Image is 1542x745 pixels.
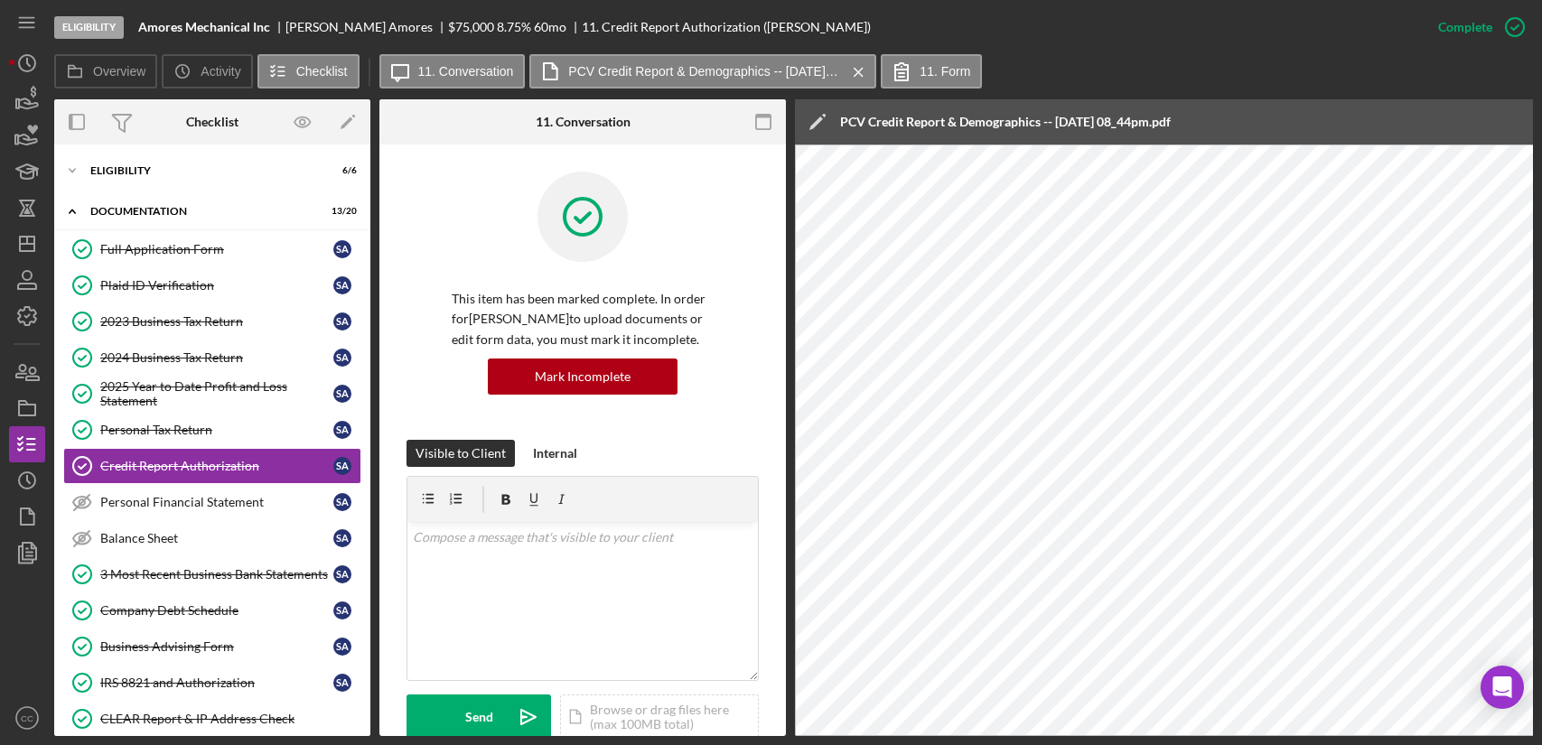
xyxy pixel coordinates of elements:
[100,531,333,545] div: Balance Sheet
[100,495,333,509] div: Personal Financial Statement
[407,440,515,467] button: Visible to Client
[333,638,351,656] div: S A
[63,448,361,484] a: Credit Report AuthorizationSA
[63,303,361,340] a: 2023 Business Tax ReturnSA
[418,64,514,79] label: 11. Conversation
[333,349,351,367] div: S A
[333,529,351,547] div: S A
[488,359,678,395] button: Mark Incomplete
[100,379,333,408] div: 2025 Year to Date Profit and Loss Statement
[138,20,270,34] b: Amores Mechanical Inc
[21,713,33,723] text: CC
[186,115,238,129] div: Checklist
[1481,666,1524,709] div: Open Intercom Messenger
[100,675,333,690] div: IRS 8821 and Authorization
[93,64,145,79] label: Overview
[100,639,333,654] div: Business Advising Form
[379,54,526,88] button: 11. Conversation
[63,556,361,592] a: 3 Most Recent Business Bank StatementsSA
[100,712,360,726] div: CLEAR Report & IP Address Check
[333,312,351,331] div: S A
[63,340,361,376] a: 2024 Business Tax ReturnSA
[1420,9,1533,45] button: Complete
[582,20,871,34] div: 11. Credit Report Authorization ([PERSON_NAME])
[90,165,312,176] div: Eligibility
[333,457,351,475] div: S A
[63,376,361,412] a: 2025 Year to Date Profit and Loss StatementSA
[497,20,531,34] div: 8.75 %
[63,665,361,701] a: IRS 8821 and AuthorizationSA
[407,694,551,740] button: Send
[333,674,351,692] div: S A
[324,206,357,217] div: 13 / 20
[63,231,361,267] a: Full Application FormSA
[333,385,351,403] div: S A
[536,115,631,129] div: 11. Conversation
[201,64,240,79] label: Activity
[54,54,157,88] button: Overview
[524,440,586,467] button: Internal
[840,115,1171,129] div: PCV Credit Report & Demographics -- [DATE] 08_44pm.pdf
[333,240,351,258] div: S A
[100,242,333,256] div: Full Application Form
[63,412,361,448] a: Personal Tax ReturnSA
[296,64,348,79] label: Checklist
[333,601,351,619] div: S A
[285,20,448,34] div: [PERSON_NAME] Amores
[333,493,351,511] div: S A
[63,592,361,629] a: Company Debt ScheduleSA
[63,629,361,665] a: Business Advising FormSA
[324,165,357,176] div: 6 / 6
[465,694,493,740] div: Send
[534,20,566,34] div: 60 mo
[448,19,494,34] span: $75,000
[529,54,876,88] button: PCV Credit Report & Demographics -- [DATE] 08_44pm.pdf
[452,289,714,349] p: This item has been marked complete. In order for [PERSON_NAME] to upload documents or edit form d...
[568,64,839,79] label: PCV Credit Report & Demographics -- [DATE] 08_44pm.pdf
[100,603,333,618] div: Company Debt Schedule
[90,206,312,217] div: Documentation
[1438,9,1492,45] div: Complete
[9,700,45,736] button: CC
[100,459,333,473] div: Credit Report Authorization
[257,54,360,88] button: Checklist
[416,440,506,467] div: Visible to Client
[63,520,361,556] a: Balance SheetSA
[333,421,351,439] div: S A
[63,484,361,520] a: Personal Financial StatementSA
[100,567,333,582] div: 3 Most Recent Business Bank Statements
[100,314,333,329] div: 2023 Business Tax Return
[63,701,361,737] a: CLEAR Report & IP Address Check
[100,278,333,293] div: Plaid ID Verification
[162,54,252,88] button: Activity
[100,350,333,365] div: 2024 Business Tax Return
[535,359,631,395] div: Mark Incomplete
[533,440,577,467] div: Internal
[100,423,333,437] div: Personal Tax Return
[920,64,970,79] label: 11. Form
[333,276,351,294] div: S A
[54,16,124,39] div: Eligibility
[881,54,982,88] button: 11. Form
[63,267,361,303] a: Plaid ID VerificationSA
[333,565,351,583] div: S A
